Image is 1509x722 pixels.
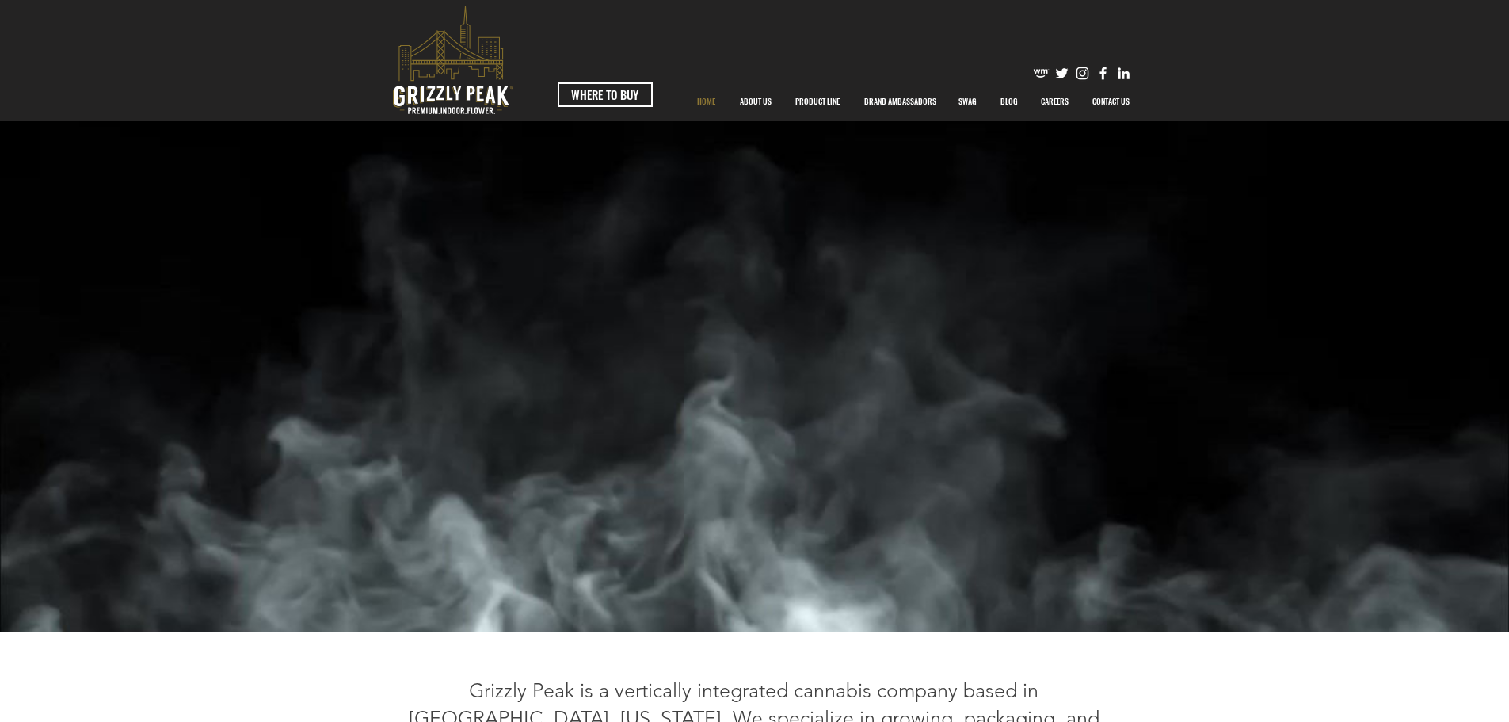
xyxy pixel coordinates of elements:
p: CONTACT US [1084,82,1137,121]
img: Likedin [1115,65,1132,82]
p: PRODUCT LINE [787,82,848,121]
a: SWAG [947,82,989,121]
p: CAREERS [1033,82,1076,121]
a: HOME [685,82,728,121]
svg: premium-indoor-flower [393,6,513,114]
ul: Social Bar [1033,65,1132,82]
a: PRODUCT LINE [783,82,852,121]
span: WHERE TO BUY [571,86,638,103]
a: ABOUT US [728,82,783,121]
a: CONTACT US [1080,82,1142,121]
a: WHERE TO BUY [558,82,653,107]
p: ABOUT US [732,82,779,121]
p: BRAND AMBASSADORS [856,82,944,121]
img: Twitter [1054,65,1070,82]
img: weedmaps [1033,65,1050,82]
p: SWAG [951,82,985,121]
img: Facebook [1095,65,1111,82]
a: CAREERS [1029,82,1080,121]
div: BRAND AMBASSADORS [852,82,947,121]
p: BLOG [993,82,1026,121]
img: Instagram [1074,65,1091,82]
nav: Site [685,82,1142,121]
a: BLOG [989,82,1029,121]
p: HOME [689,82,723,121]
